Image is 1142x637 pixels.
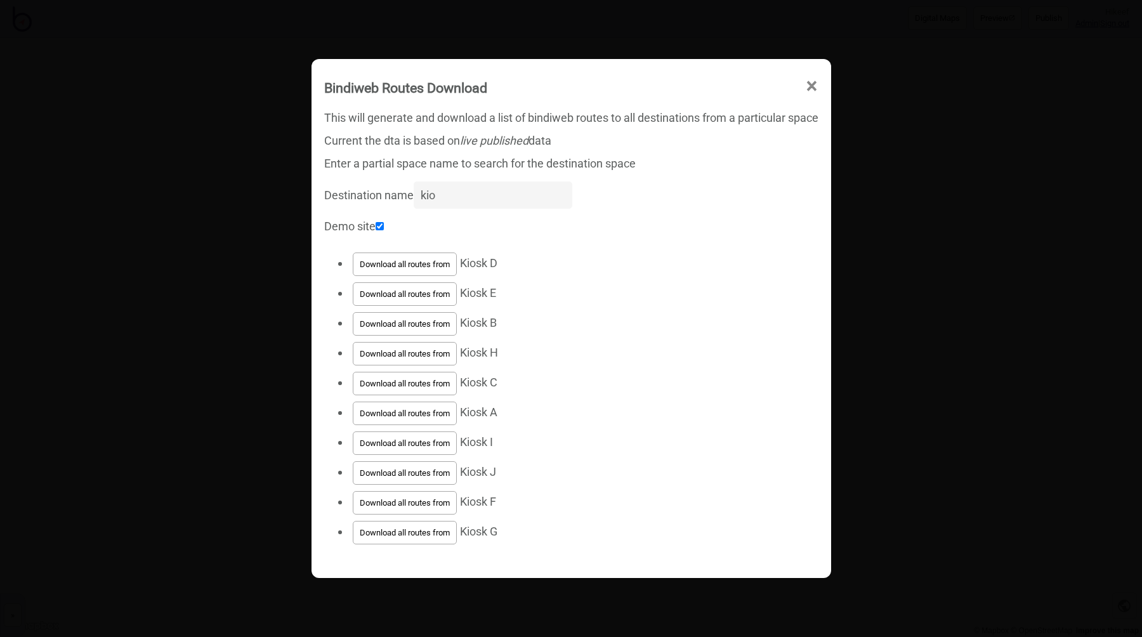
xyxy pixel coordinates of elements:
[353,312,457,336] button: Download all routes from
[350,458,818,488] li: Kiosk J
[350,279,818,309] li: Kiosk E
[414,181,572,209] input: Destination name
[353,521,457,544] button: Download all routes from
[324,129,818,152] div: Current the dta is based on data
[805,65,818,107] span: ×
[350,369,818,398] li: Kiosk C
[324,74,487,102] div: Bindiweb Routes Download
[324,188,414,202] span: Destination name
[350,518,818,548] li: Kiosk G
[324,107,818,129] div: This will generate and download a list of bindiweb routes to all destinations from a particular s...
[350,309,818,339] li: Kiosk B
[353,282,457,306] button: Download all routes from
[350,428,818,458] li: Kiosk I
[353,372,457,395] button: Download all routes from
[460,134,528,147] em: live published
[350,249,818,279] li: Kiosk D
[353,491,457,515] button: Download all routes from
[324,152,818,175] div: Enter a partial space name to search for the destination space
[353,402,457,425] button: Download all routes from
[353,342,457,365] button: Download all routes from
[376,222,384,230] input: Demo site
[350,339,818,369] li: Kiosk H
[353,461,457,485] button: Download all routes from
[350,398,818,428] li: Kiosk A
[353,431,457,455] button: Download all routes from
[353,253,457,276] button: Download all routes from
[324,220,376,233] span: Demo site
[350,488,818,518] li: Kiosk F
